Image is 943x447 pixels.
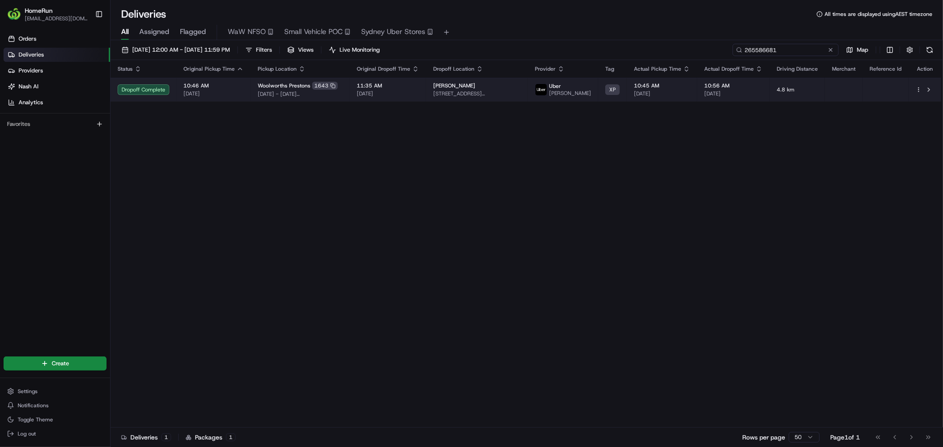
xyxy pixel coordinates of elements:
[284,27,343,37] span: Small Vehicle POC
[52,360,69,367] span: Create
[4,428,107,440] button: Log out
[241,44,276,56] button: Filters
[4,413,107,426] button: Toggle Theme
[609,86,616,93] span: XP
[18,388,38,395] span: Settings
[535,84,547,95] img: uber-new-logo.jpeg
[180,27,206,37] span: Flagged
[4,356,107,371] button: Create
[777,65,818,72] span: Driving Distance
[549,90,591,97] span: [PERSON_NAME]
[4,385,107,398] button: Settings
[226,433,236,441] div: 1
[4,95,110,110] a: Analytics
[842,44,872,56] button: Map
[340,46,380,54] span: Live Monitoring
[4,80,110,94] a: Nash AI
[870,65,901,72] span: Reference Id
[634,82,690,89] span: 10:45 AM
[186,433,236,442] div: Packages
[19,83,38,91] span: Nash AI
[549,83,561,90] span: Uber
[4,4,92,25] button: HomeRunHomeRun[EMAIL_ADDRESS][DOMAIN_NAME]
[18,402,49,409] span: Notifications
[857,46,868,54] span: Map
[4,399,107,412] button: Notifications
[19,51,44,59] span: Deliveries
[228,27,266,37] span: WaW NFSO
[121,27,129,37] span: All
[19,67,43,75] span: Providers
[825,11,932,18] span: All times are displayed using AEST timezone
[18,416,53,423] span: Toggle Theme
[25,6,53,15] button: HomeRun
[742,433,785,442] p: Rows per page
[183,90,244,97] span: [DATE]
[634,90,690,97] span: [DATE]
[161,433,171,441] div: 1
[258,82,310,89] span: Woolworths Prestons
[433,65,474,72] span: Dropoff Location
[139,27,169,37] span: Assigned
[18,430,36,437] span: Log out
[605,65,614,72] span: Tag
[25,15,88,22] button: [EMAIL_ADDRESS][DOMAIN_NAME]
[256,46,272,54] span: Filters
[357,82,419,89] span: 11:35 AM
[118,65,133,72] span: Status
[4,117,107,131] div: Favorites
[433,82,475,89] span: [PERSON_NAME]
[19,98,43,106] span: Analytics
[704,82,763,89] span: 10:56 AM
[298,46,313,54] span: Views
[433,90,521,97] span: [STREET_ADDRESS][PERSON_NAME]
[924,44,936,56] button: Refresh
[7,7,21,21] img: HomeRun
[357,65,410,72] span: Original Dropoff Time
[283,44,317,56] button: Views
[535,65,556,72] span: Provider
[121,7,166,21] h1: Deliveries
[832,65,855,72] span: Merchant
[704,90,763,97] span: [DATE]
[19,35,36,43] span: Orders
[916,65,934,72] div: Action
[258,91,343,98] span: [DATE] - [DATE][STREET_ADDRESS]
[357,90,419,97] span: [DATE]
[4,64,110,78] a: Providers
[325,44,384,56] button: Live Monitoring
[121,433,171,442] div: Deliveries
[361,27,425,37] span: Sydney Uber Stores
[4,48,110,62] a: Deliveries
[634,65,681,72] span: Actual Pickup Time
[4,32,110,46] a: Orders
[777,86,818,93] span: 4.8 km
[830,433,860,442] div: Page 1 of 1
[183,65,235,72] span: Original Pickup Time
[733,44,839,56] input: Type to search
[312,82,338,90] div: 1643
[704,65,754,72] span: Actual Dropoff Time
[118,44,234,56] button: [DATE] 12:00 AM - [DATE] 11:59 PM
[183,82,244,89] span: 10:46 AM
[132,46,230,54] span: [DATE] 12:00 AM - [DATE] 11:59 PM
[258,65,297,72] span: Pickup Location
